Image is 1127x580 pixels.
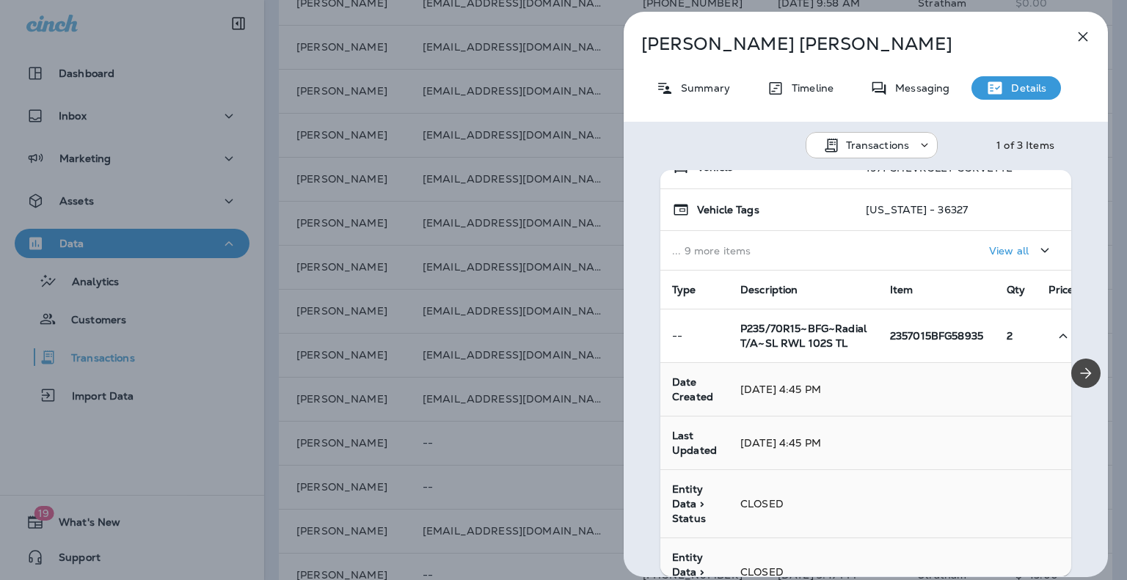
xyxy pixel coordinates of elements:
p: ... 9 more items [672,245,842,257]
p: [US_STATE] - 36327 [866,204,969,216]
p: [PERSON_NAME] [PERSON_NAME] [641,34,1042,54]
span: Type [672,283,696,296]
p: -- [672,330,717,342]
span: Qty [1007,283,1025,296]
span: Date Created [672,375,713,403]
div: 1 of 3 Items [996,139,1054,151]
span: Price [1048,283,1073,296]
button: Collapse [1048,321,1078,351]
span: Description [740,283,798,296]
span: Item [890,283,913,296]
p: Messaging [888,82,949,94]
p: Summary [674,82,730,94]
td: CLOSED [729,470,1093,538]
span: Last Updated [672,429,717,457]
p: View all [989,245,1029,257]
span: 2 [1007,329,1013,342]
button: Next [1071,359,1101,388]
span: Vehicle Tags [697,204,759,216]
p: Transactions [846,139,910,151]
p: 1971 CHEVROLET CORVETTE [866,162,1013,174]
td: [DATE] 4:45 PM [729,416,1093,470]
span: 2357015BFG58935 [890,329,983,342]
p: Details [1004,82,1046,94]
td: [DATE] 4:45 PM [729,363,1093,416]
span: P235/70R15~BFG~Radial T/A~SL RWL 102S TL [740,322,867,350]
span: Entity Data > Status [672,482,706,525]
button: View all [983,237,1059,264]
p: Timeline [784,82,834,94]
span: Vehicle [697,161,733,174]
